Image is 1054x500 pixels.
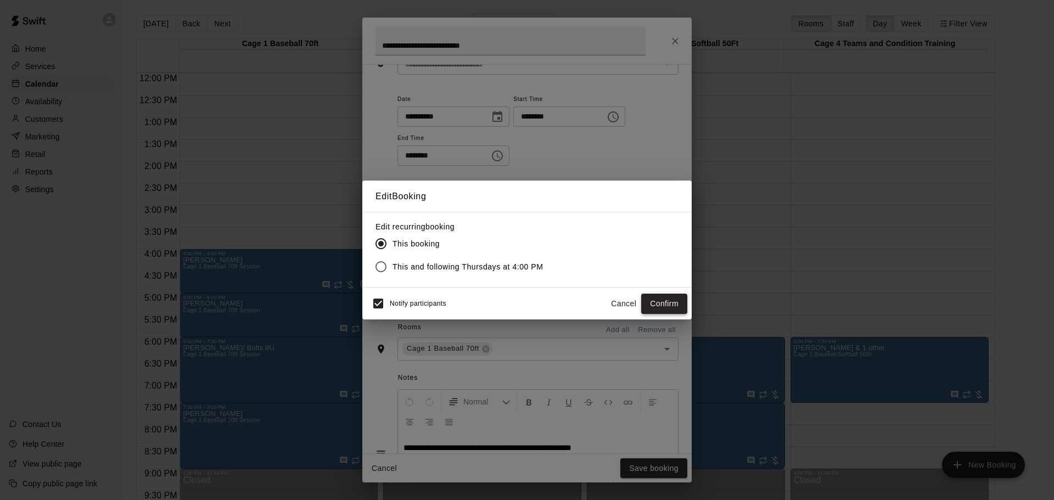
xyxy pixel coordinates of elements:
[606,294,641,314] button: Cancel
[641,294,687,314] button: Confirm
[362,181,692,212] h2: Edit Booking
[393,238,440,250] span: This booking
[390,300,446,308] span: Notify participants
[393,261,543,273] span: This and following Thursdays at 4:00 PM
[375,221,552,232] label: Edit recurring booking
